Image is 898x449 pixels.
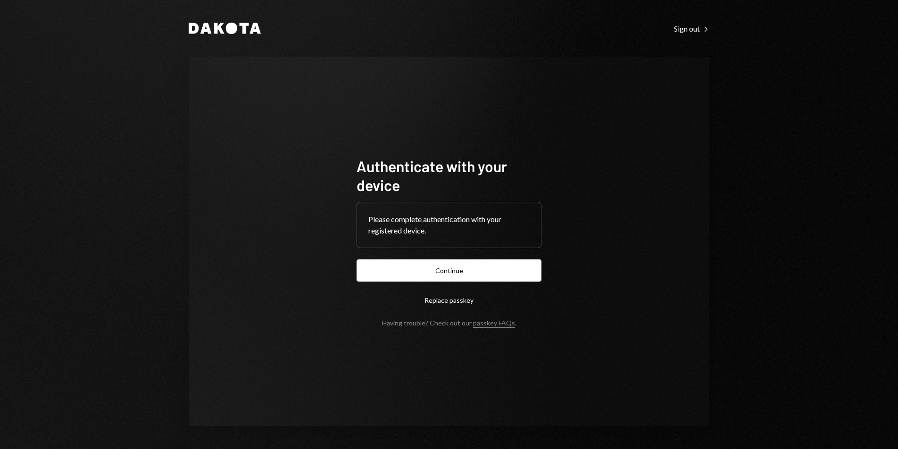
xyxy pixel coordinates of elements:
[357,157,541,194] h1: Authenticate with your device
[357,259,541,282] button: Continue
[674,23,709,33] a: Sign out
[382,319,516,327] div: Having trouble? Check out our .
[674,24,709,33] div: Sign out
[473,319,515,328] a: passkey FAQs
[368,214,530,236] div: Please complete authentication with your registered device.
[357,289,541,311] button: Replace passkey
